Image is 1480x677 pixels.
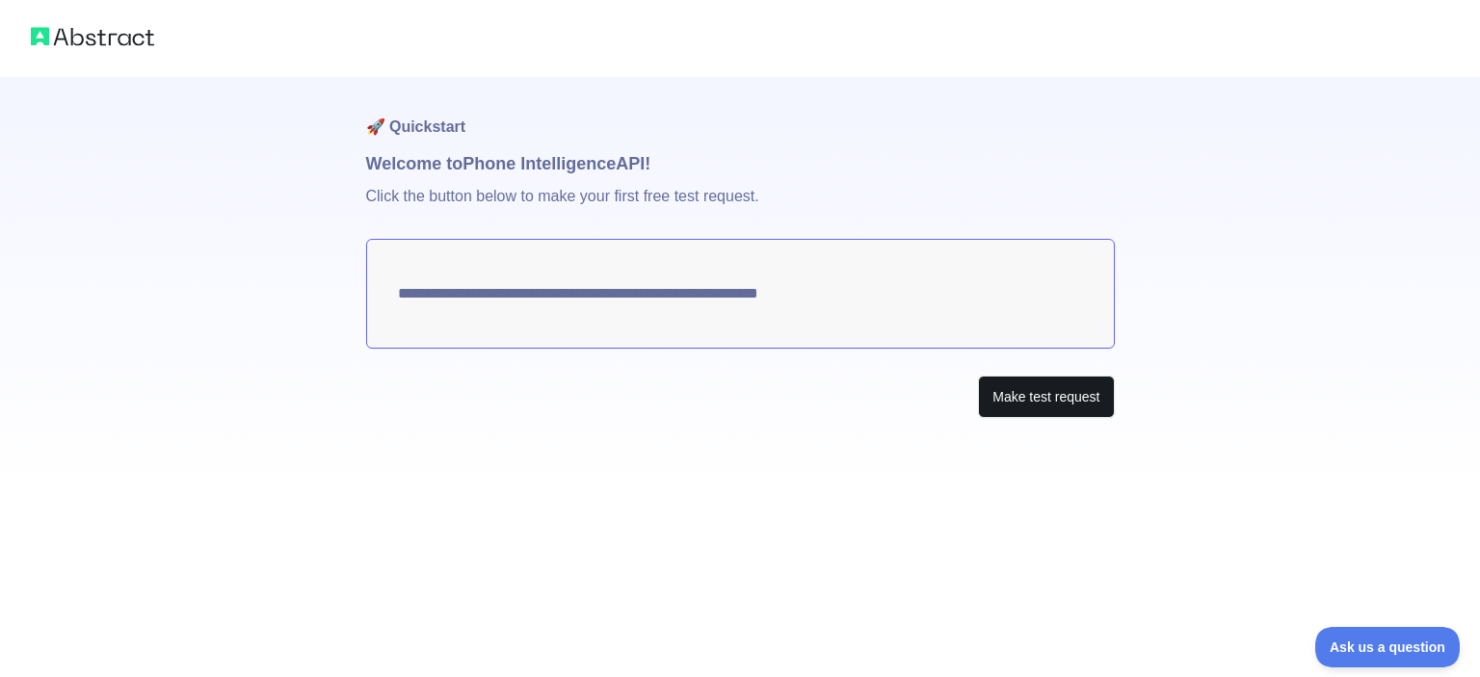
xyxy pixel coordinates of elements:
[31,23,154,50] img: Abstract logo
[366,150,1115,177] h1: Welcome to Phone Intelligence API!
[1315,627,1461,667] iframe: Toggle Customer Support
[366,177,1115,239] p: Click the button below to make your first free test request.
[366,77,1115,150] h1: 🚀 Quickstart
[978,376,1114,419] button: Make test request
